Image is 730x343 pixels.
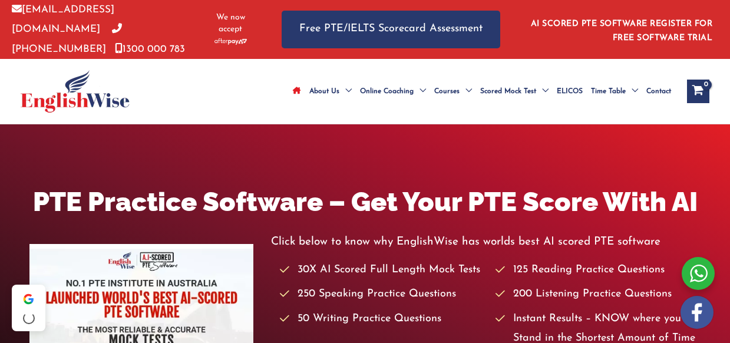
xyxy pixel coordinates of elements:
[536,71,549,112] span: Menu Toggle
[681,296,714,329] img: white-facebook.png
[339,71,352,112] span: Menu Toggle
[687,80,709,103] a: View Shopping Cart, empty
[553,71,587,112] a: ELICOS
[356,71,430,112] a: Online CoachingMenu Toggle
[360,71,414,112] span: Online Coaching
[289,71,675,112] nav: Site Navigation: Main Menu
[587,71,642,112] a: Time TableMenu Toggle
[434,71,460,112] span: Courses
[21,70,130,113] img: cropped-ew-logo
[591,71,626,112] span: Time Table
[626,71,638,112] span: Menu Toggle
[280,285,485,304] li: 250 Speaking Practice Questions
[646,71,671,112] span: Contact
[12,24,122,54] a: [PHONE_NUMBER]
[531,19,713,42] a: AI SCORED PTE SOFTWARE REGISTER FOR FREE SOFTWARE TRIAL
[476,71,553,112] a: Scored Mock TestMenu Toggle
[305,71,356,112] a: About UsMenu Toggle
[557,71,583,112] span: ELICOS
[115,44,185,54] a: 1300 000 783
[496,285,701,304] li: 200 Listening Practice Questions
[309,71,339,112] span: About Us
[460,71,472,112] span: Menu Toggle
[642,71,675,112] a: Contact
[280,309,485,329] li: 50 Writing Practice Questions
[209,12,252,35] span: We now accept
[214,38,247,45] img: Afterpay-Logo
[12,5,114,34] a: [EMAIL_ADDRESS][DOMAIN_NAME]
[496,260,701,280] li: 125 Reading Practice Questions
[29,183,701,220] h1: PTE Practice Software – Get Your PTE Score With AI
[524,10,718,48] aside: Header Widget 1
[430,71,476,112] a: CoursesMenu Toggle
[271,232,701,252] p: Click below to know why EnglishWise has worlds best AI scored PTE software
[414,71,426,112] span: Menu Toggle
[280,260,485,280] li: 30X AI Scored Full Length Mock Tests
[282,11,500,48] a: Free PTE/IELTS Scorecard Assessment
[480,71,536,112] span: Scored Mock Test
